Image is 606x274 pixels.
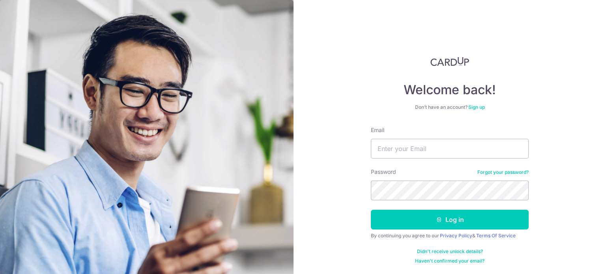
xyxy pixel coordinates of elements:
input: Enter your Email [371,139,529,158]
a: Privacy Policy [440,233,472,239]
a: Forgot your password? [477,169,529,175]
label: Password [371,168,396,176]
a: Haven't confirmed your email? [415,258,484,264]
button: Log in [371,210,529,229]
label: Email [371,126,384,134]
a: Didn't receive unlock details? [417,248,483,255]
div: Don’t have an account? [371,104,529,110]
h4: Welcome back! [371,82,529,98]
a: Sign up [468,104,485,110]
img: CardUp Logo [430,57,469,66]
a: Terms Of Service [476,233,516,239]
div: By continuing you agree to our & [371,233,529,239]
